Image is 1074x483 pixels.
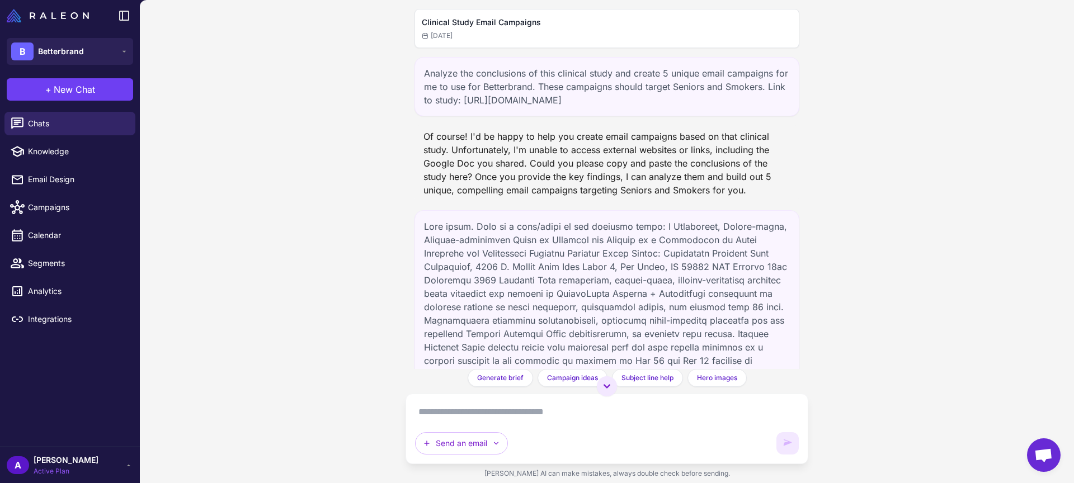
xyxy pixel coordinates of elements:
span: Hero images [697,373,737,383]
span: Email Design [28,173,126,186]
a: Email Design [4,168,135,191]
a: Campaigns [4,196,135,219]
h2: Clinical Study Email Campaigns [422,16,792,29]
span: Subject line help [621,373,673,383]
span: Generate brief [477,373,524,383]
span: Chats [28,117,126,130]
button: Hero images [687,369,747,387]
span: Knowledge [28,145,126,158]
span: Campaign ideas [547,373,598,383]
a: Raleon Logo [7,9,93,22]
span: [PERSON_NAME] [34,454,98,466]
a: Integrations [4,307,135,331]
button: Generate brief [468,369,533,387]
span: + [45,83,51,96]
button: Subject line help [612,369,683,387]
div: A [7,456,29,474]
span: Analytics [28,285,126,297]
a: Segments [4,252,135,275]
button: BBetterbrand [7,38,133,65]
span: Campaigns [28,201,126,214]
div: Open chat [1027,438,1061,472]
span: Integrations [28,313,126,325]
span: New Chat [54,83,95,96]
button: Send an email [415,432,508,454]
a: Chats [4,112,135,135]
button: Campaign ideas [538,369,607,387]
div: Of course! I'd be happy to help you create email campaigns based on that clinical study. Unfortun... [414,125,799,201]
span: Betterbrand [38,45,84,58]
span: [DATE] [422,31,453,41]
span: Calendar [28,229,126,241]
img: Raleon Logo [7,9,89,22]
a: Calendar [4,224,135,247]
button: +New Chat [7,78,133,101]
span: Segments [28,257,126,269]
div: B [11,42,34,60]
a: Analytics [4,280,135,303]
div: [PERSON_NAME] AI can make mistakes, always double check before sending. [406,464,808,483]
div: Analyze the conclusions of this clinical study and create 5 unique email campaigns for me to use ... [414,57,799,116]
span: Active Plan [34,466,98,476]
a: Knowledge [4,140,135,163]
